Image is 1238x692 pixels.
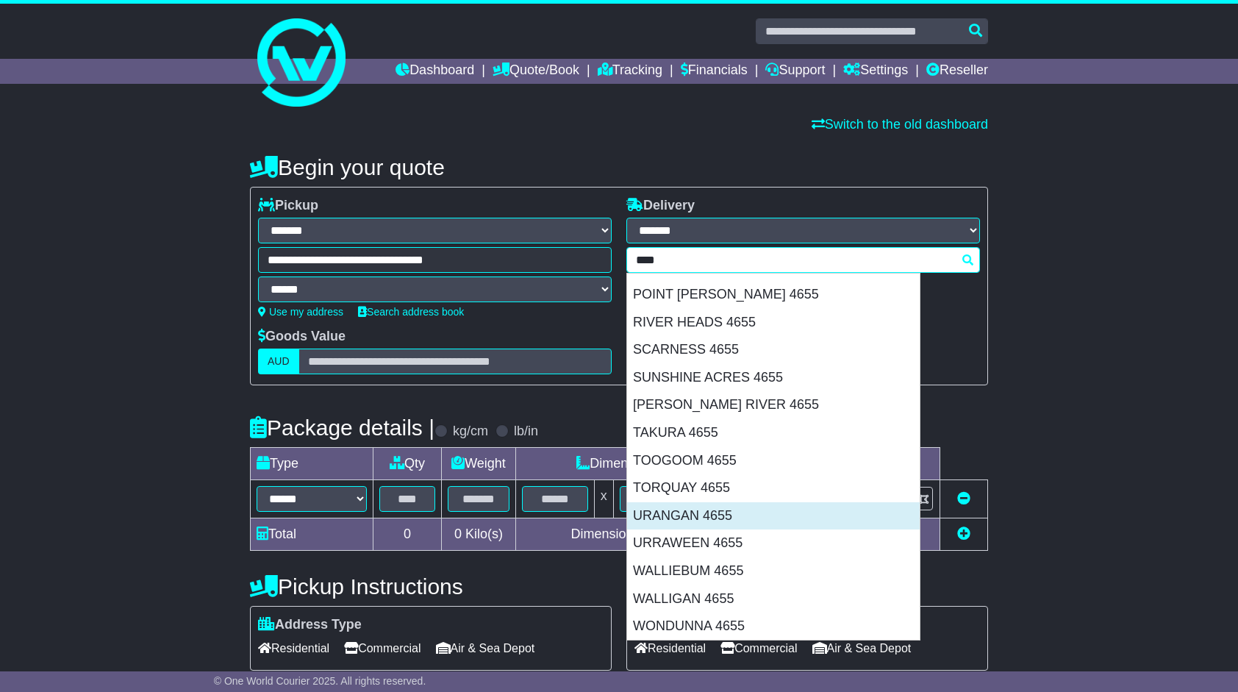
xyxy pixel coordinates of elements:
div: WALLIGAN 4655 [627,585,920,613]
span: © One World Courier 2025. All rights reserved. [214,675,426,687]
h4: Begin your quote [250,155,988,179]
a: Search address book [358,306,464,318]
td: Qty [373,448,442,480]
a: Financials [681,59,748,84]
a: Settings [843,59,908,84]
label: Delivery [626,198,695,214]
a: Dashboard [396,59,474,84]
a: Reseller [926,59,988,84]
label: lb/in [514,424,538,440]
td: Type [251,448,373,480]
label: Goods Value [258,329,346,345]
a: Use my address [258,306,343,318]
span: 0 [454,527,462,541]
td: Total [251,518,373,551]
a: Tracking [598,59,662,84]
td: Dimensions (L x W x H) [515,448,789,480]
label: kg/cm [453,424,488,440]
span: Air & Sea Depot [812,637,912,660]
a: Support [765,59,825,84]
div: [PERSON_NAME] RIVER 4655 [627,391,920,419]
span: Commercial [720,637,797,660]
span: Residential [258,637,329,660]
div: SUNSHINE ACRES 4655 [627,364,920,392]
span: Air & Sea Depot [436,637,535,660]
div: POINT [PERSON_NAME] 4655 [627,281,920,309]
a: Add new item [957,527,970,541]
div: WALLIEBUM 4655 [627,557,920,585]
a: Remove this item [957,491,970,506]
label: Address Type [258,617,362,633]
h4: Pickup Instructions [250,574,612,599]
div: TOOGOOM 4655 [627,447,920,475]
td: x [594,480,613,518]
typeahead: Please provide city [626,247,980,273]
a: Quote/Book [493,59,579,84]
td: 0 [373,518,442,551]
div: WONDUNNA 4655 [627,613,920,641]
label: AUD [258,349,299,374]
span: Commercial [344,637,421,660]
h4: Package details | [250,415,434,440]
span: Residential [634,637,706,660]
div: URRAWEEN 4655 [627,529,920,557]
div: TORQUAY 4655 [627,474,920,502]
div: RIVER HEADS 4655 [627,309,920,337]
div: URANGAN 4655 [627,502,920,530]
div: TAKURA 4655 [627,419,920,447]
a: Switch to the old dashboard [812,117,988,132]
td: Weight [442,448,516,480]
td: Kilo(s) [442,518,516,551]
label: Pickup [258,198,318,214]
div: SCARNESS 4655 [627,336,920,364]
td: Dimensions in Centimetre(s) [515,518,789,551]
